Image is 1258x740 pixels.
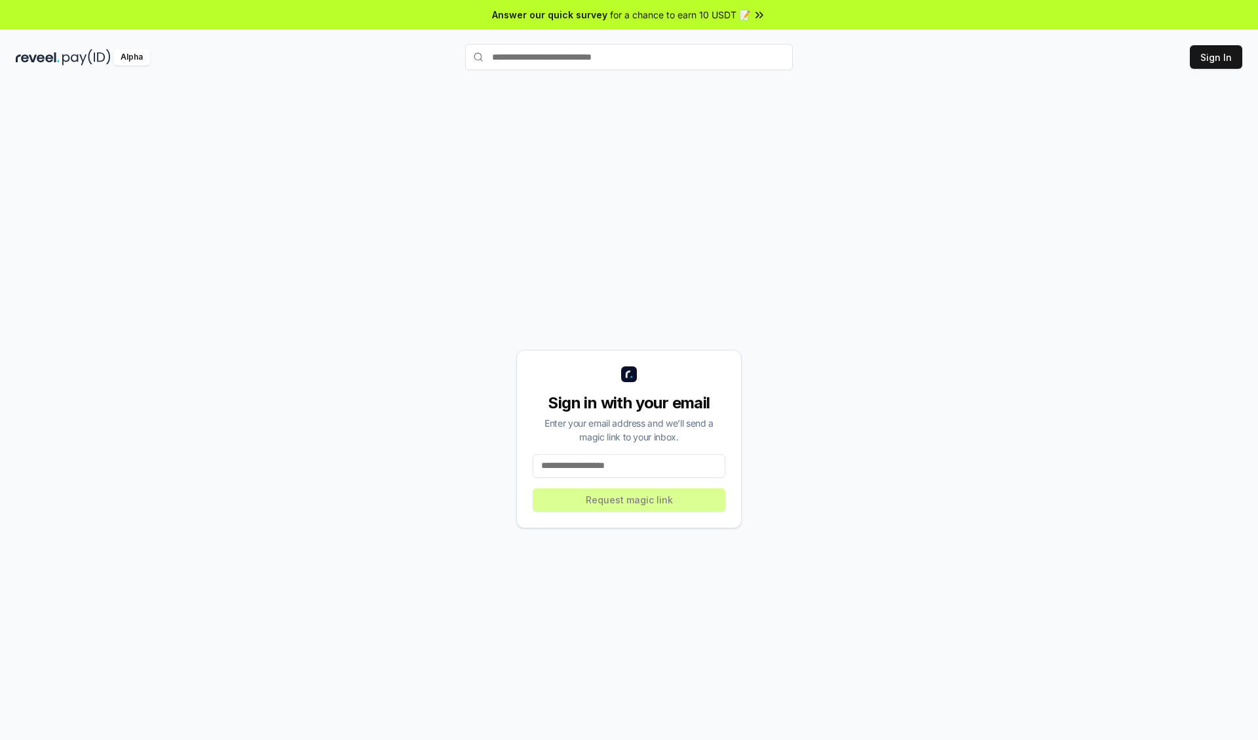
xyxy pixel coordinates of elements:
img: pay_id [62,49,111,66]
button: Sign In [1190,45,1242,69]
div: Alpha [113,49,150,66]
img: reveel_dark [16,49,60,66]
div: Enter your email address and we’ll send a magic link to your inbox. [533,416,725,444]
div: Sign in with your email [533,393,725,414]
span: for a chance to earn 10 USDT 📝 [610,8,750,22]
span: Answer our quick survey [492,8,607,22]
img: logo_small [621,366,637,382]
